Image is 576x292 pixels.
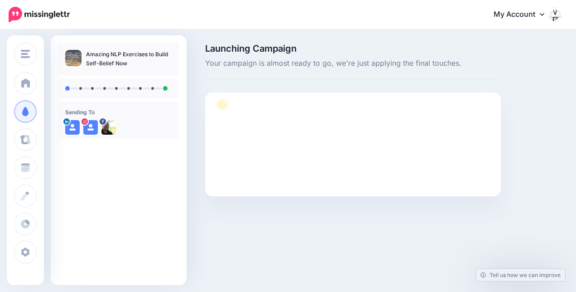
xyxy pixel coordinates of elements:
img: menu.png [21,50,30,58]
img: user_default_image.png [65,120,80,135]
a: Tell us how we can improve [476,269,565,281]
p: Amazing NLP Exercises to Build Self-Belief Now [86,50,172,68]
span: Your campaign is almost ready to go, we're just applying the final touches. [205,58,501,69]
a: My Account [485,4,562,26]
img: fea9311c5e07e96566211167eff8e628_thumb.jpg [65,50,82,66]
img: 243314508_272570814608417_5408815764022789274_n-bsa140858.png [101,120,116,135]
img: user_default_image.png [83,120,98,135]
img: Missinglettr [9,7,70,22]
span: Launching Campaign [205,44,501,53]
h4: Sending To [65,109,172,116]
